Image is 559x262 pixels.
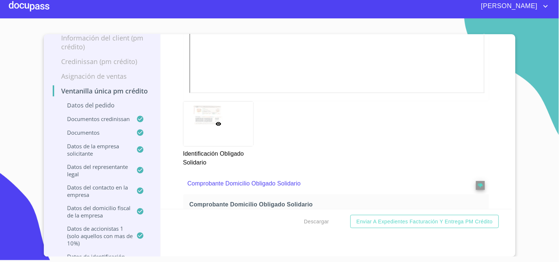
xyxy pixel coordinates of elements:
p: Datos del pedido [53,101,152,109]
button: reject [476,181,485,190]
span: Comprobante Domicilio Obligado Solidario [189,201,486,208]
span: Descargar [304,217,329,226]
p: Datos del representante legal [53,163,137,178]
p: Documentos [53,129,137,136]
p: Comprobante Domicilio Obligado Solidario [188,179,455,188]
p: Datos de la empresa solicitante [53,142,137,157]
p: Información del Client (PM crédito) [53,33,152,51]
p: Datos del contacto en la empresa [53,184,137,198]
span: Enviar a Expedientes Facturación y Entrega PM crédito [356,217,493,226]
button: account of current user [476,0,550,12]
p: Identificación Obligado Solidario [183,146,253,167]
button: Descargar [301,215,332,229]
p: Credinissan (PM crédito) [53,57,152,66]
p: Asignación de Ventas [53,72,152,81]
span: [PERSON_NAME] [476,0,541,12]
p: Datos del domicilio fiscal de la empresa [53,204,137,219]
p: Datos de accionistas 1 (solo aquellos con mas de 10%) [53,225,137,247]
button: Enviar a Expedientes Facturación y Entrega PM crédito [350,215,499,229]
p: Ventanilla única PM crédito [53,86,152,95]
p: Documentos CrediNissan [53,115,137,123]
